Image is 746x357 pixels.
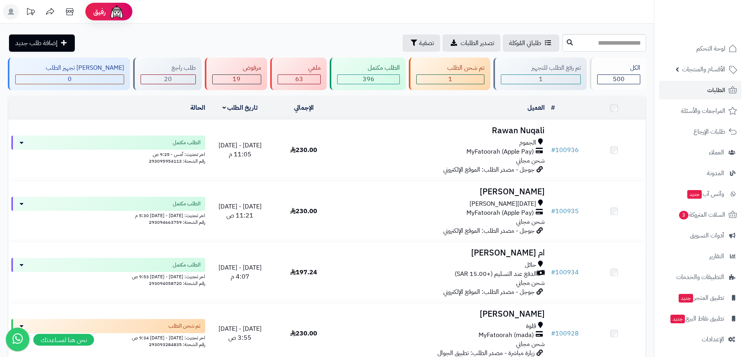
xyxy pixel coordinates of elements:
span: تصدير الطلبات [461,38,494,48]
span: شحن مجاني [516,156,545,165]
span: 3 [679,211,688,219]
span: شحن مجاني [516,217,545,227]
h3: [PERSON_NAME] [339,310,545,319]
span: طلباتي المُوكلة [509,38,541,48]
span: 396 [363,74,374,84]
span: # [551,145,555,155]
a: تطبيق نقاط البيعجديد [659,309,741,328]
a: التطبيقات والخدمات [659,268,741,286]
a: طلباتي المُوكلة [503,34,559,52]
span: 0 [68,74,72,84]
span: وآتس آب [686,188,724,199]
a: # [551,103,555,112]
span: # [551,268,555,277]
span: الجموم [519,138,536,147]
span: تصفية [419,38,434,48]
span: جديد [670,315,685,323]
span: رقم الشحنة: 293094663759 [149,219,205,226]
div: طلب راجع [141,63,195,72]
span: الأقسام والمنتجات [682,64,725,75]
span: شحن مجاني [516,278,545,288]
span: الطلب مكتمل [173,200,200,208]
a: تاريخ الطلب [222,103,258,112]
span: 230.00 [290,329,317,338]
div: [PERSON_NAME] تجهيز الطلب [15,63,124,72]
span: إضافة طلب جديد [15,38,58,48]
a: لوحة التحكم [659,39,741,58]
span: أدوات التسويق [690,230,724,241]
span: 63 [295,74,303,84]
span: تم شحن الطلب [168,322,200,330]
span: رفيق [93,7,106,16]
a: المدونة [659,164,741,183]
div: تم شحن الطلب [416,63,484,72]
a: #100935 [551,207,579,216]
span: شحن مجاني [516,339,545,349]
a: [PERSON_NAME] تجهيز الطلب 0 [6,58,132,90]
a: تم رفع الطلب للتجهيز 1 [492,58,588,90]
span: جديد [679,294,693,303]
div: 20 [141,75,195,84]
a: #100928 [551,329,579,338]
span: الطلب مكتمل [173,261,200,269]
span: لوحة التحكم [696,43,725,54]
div: 1 [417,75,484,84]
a: العملاء [659,143,741,162]
span: المراجعات والأسئلة [681,105,725,116]
div: 0 [16,75,124,84]
a: أدوات التسويق [659,226,741,245]
span: تطبيق نقاط البيع [670,313,724,324]
a: الإجمالي [294,103,314,112]
a: المراجعات والأسئلة [659,101,741,120]
span: 19 [233,74,240,84]
a: التقارير [659,247,741,266]
span: [DATE] - [DATE] 3:55 ص [219,324,262,343]
a: السلات المتروكة3 [659,205,741,224]
button: تصفية [403,34,440,52]
span: 230.00 [290,207,317,216]
span: # [551,329,555,338]
a: وآتس آبجديد [659,185,741,203]
span: طلبات الإرجاع [694,126,725,137]
span: جوجل - مصدر الطلب: الموقع الإلكتروني [443,165,535,174]
a: تحديثات المنصة [21,4,40,22]
a: طلب راجع 20 [132,58,203,90]
span: MyFatoorah (Apple Pay) [466,147,534,156]
span: الإعدادات [702,334,724,345]
a: الطلب مكتمل 396 [328,58,407,90]
span: تطبيق المتجر [678,292,724,303]
div: اخر تحديث: [DATE] - [DATE] 5:30 م [11,211,205,219]
span: حائل [525,261,536,270]
a: مرفوض 19 [203,58,269,90]
span: 1 [448,74,452,84]
span: قلوة [526,322,536,331]
span: 20 [164,74,172,84]
span: رقم الشحنة: 293095954113 [149,158,205,165]
a: إضافة طلب جديد [9,34,75,52]
h3: [PERSON_NAME] [339,187,545,196]
span: 500 [613,74,625,84]
span: [DATE] - [DATE] 11:05 م [219,141,262,159]
div: 19 [213,75,261,84]
span: الدفع عند التسليم (+15.00 SAR) [455,270,537,279]
div: 396 [338,75,399,84]
a: الطلبات [659,81,741,100]
span: السلات المتروكة [678,209,725,220]
a: #100934 [551,268,579,277]
a: العميل [527,103,545,112]
div: اخر تحديث: [DATE] - [DATE] 9:34 ص [11,333,205,341]
span: المدونة [707,168,724,179]
span: الطلبات [707,85,725,96]
div: تم رفع الطلب للتجهيز [501,63,581,72]
span: جوجل - مصدر الطلب: الموقع الإلكتروني [443,226,535,236]
img: ai-face.png [109,4,125,20]
span: العملاء [709,147,724,158]
div: الكل [597,63,640,72]
span: 230.00 [290,145,317,155]
span: جديد [687,190,702,199]
span: 197.24 [290,268,317,277]
a: #100936 [551,145,579,155]
div: اخر تحديث: [DATE] - [DATE] 9:53 ص [11,272,205,280]
span: MyFatoorah (Apple Pay) [466,208,534,217]
span: [DATE][PERSON_NAME] [470,199,536,208]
